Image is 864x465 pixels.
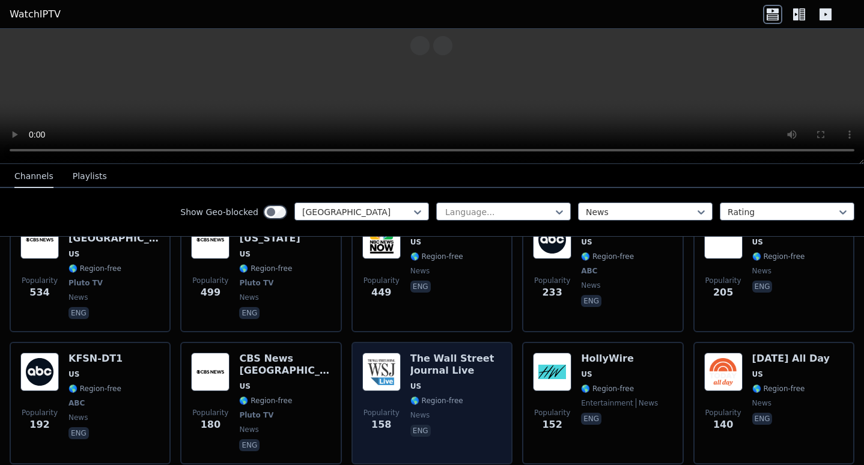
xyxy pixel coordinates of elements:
[239,264,292,273] span: 🌎 Region-free
[636,398,658,408] span: news
[29,418,49,432] span: 192
[752,237,763,247] span: US
[752,252,805,261] span: 🌎 Region-free
[68,264,121,273] span: 🌎 Region-free
[239,278,273,288] span: Pluto TV
[20,353,59,391] img: KFSN-DT1
[362,220,401,259] img: NBC News NOW
[581,353,658,365] h6: HollyWire
[191,353,230,391] img: CBS News Los Angeles
[581,413,601,425] p: eng
[22,276,58,285] span: Popularity
[410,410,430,420] span: news
[581,281,600,290] span: news
[581,237,592,247] span: US
[371,285,391,300] span: 449
[534,276,570,285] span: Popularity
[713,285,733,300] span: 205
[581,252,634,261] span: 🌎 Region-free
[410,281,431,293] p: eng
[29,285,49,300] span: 534
[180,206,258,218] label: Show Geo-blocked
[68,293,88,302] span: news
[752,281,773,293] p: eng
[410,396,463,406] span: 🌎 Region-free
[239,307,260,319] p: eng
[68,369,79,379] span: US
[542,418,562,432] span: 152
[73,165,107,188] button: Playlists
[410,381,421,391] span: US
[752,369,763,379] span: US
[22,408,58,418] span: Popularity
[581,369,592,379] span: US
[581,384,634,394] span: 🌎 Region-free
[364,408,400,418] span: Popularity
[704,220,743,259] img: InfoWars
[705,408,741,418] span: Popularity
[362,353,401,391] img: The Wall Street Journal Live
[239,425,258,434] span: news
[239,439,260,451] p: eng
[371,418,391,432] span: 158
[752,398,771,408] span: news
[192,276,228,285] span: Popularity
[533,353,571,391] img: HollyWire
[752,266,771,276] span: news
[192,408,228,418] span: Popularity
[752,384,805,394] span: 🌎 Region-free
[581,295,601,307] p: eng
[239,249,250,259] span: US
[239,410,273,420] span: Pluto TV
[201,285,221,300] span: 499
[410,353,502,377] h6: The Wall Street Journal Live
[410,237,421,247] span: US
[68,413,88,422] span: news
[68,307,89,319] p: eng
[14,165,53,188] button: Channels
[20,220,59,259] img: CBS News Los Angeles
[410,266,430,276] span: news
[713,418,733,432] span: 140
[533,220,571,259] img: ABC News Live 1
[534,408,570,418] span: Popularity
[68,278,103,288] span: Pluto TV
[68,249,79,259] span: US
[410,252,463,261] span: 🌎 Region-free
[752,353,830,365] h6: [DATE] All Day
[239,381,250,391] span: US
[10,7,61,22] a: WatchIPTV
[191,220,230,259] img: CBS News New York
[581,398,633,408] span: entertainment
[239,293,258,302] span: news
[752,413,773,425] p: eng
[68,384,121,394] span: 🌎 Region-free
[364,276,400,285] span: Popularity
[239,396,292,406] span: 🌎 Region-free
[68,427,89,439] p: eng
[704,353,743,391] img: TODAY All Day
[410,425,431,437] p: eng
[542,285,562,300] span: 233
[581,266,597,276] span: ABC
[68,353,123,365] h6: KFSN-DT1
[239,353,330,377] h6: CBS News [GEOGRAPHIC_DATA]
[68,398,85,408] span: ABC
[705,276,741,285] span: Popularity
[201,418,221,432] span: 180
